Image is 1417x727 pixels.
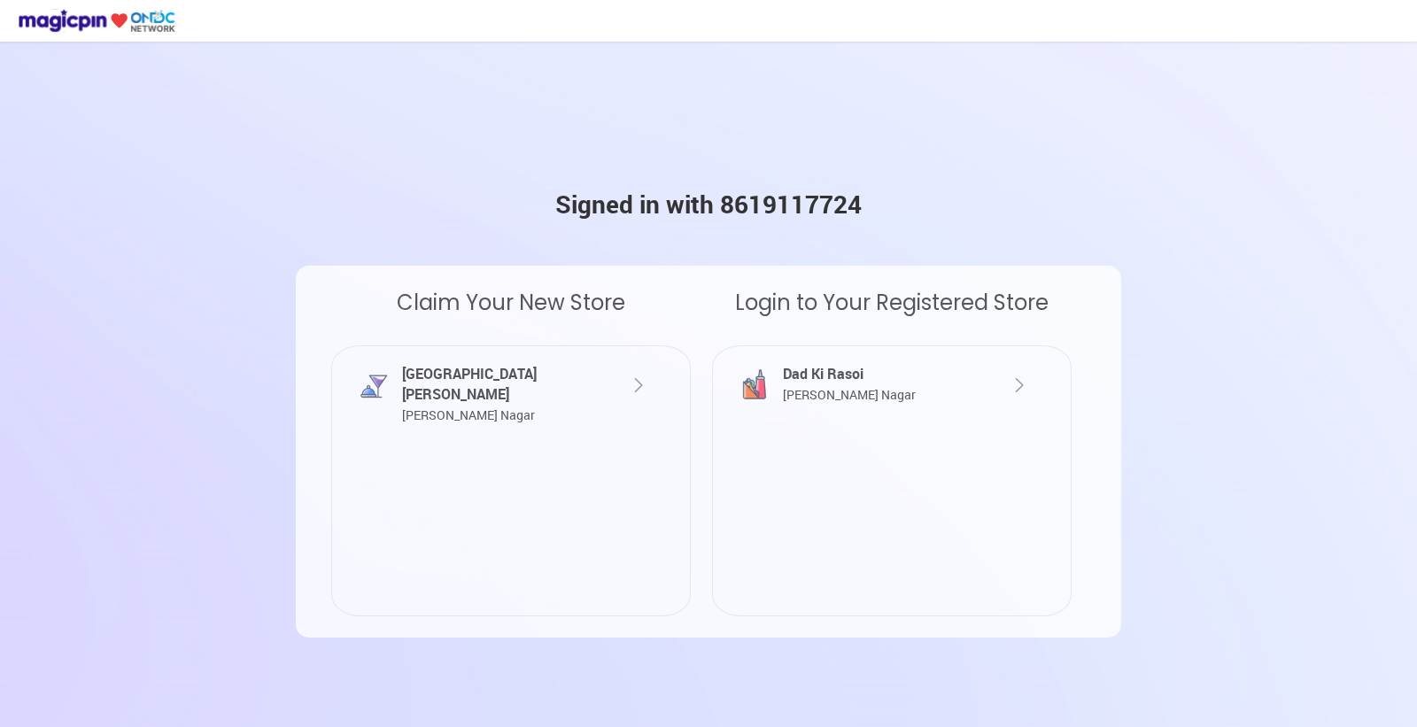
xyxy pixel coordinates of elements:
[737,367,772,402] img: vYJluzUMrFqx0wmDmKCtye7-17zE60Ju7p7cU_2iknYSGtYBqg8AU-nptanyF5TN14Yw1RfN4Bfw-54iuIqrHU8XrX0
[402,406,535,423] span: [PERSON_NAME] Nagar
[712,287,1072,319] div: Login to Your Registered Store
[628,375,649,396] img: XlYOYvQ0gw0A81AM9AMNAPNQDPQDDQDzUAz0AxsaeAhO5CPe0h6BFsAAAAASUVORK5CYII=
[1009,375,1030,396] img: XlYOYvQ0gw0A81AM9AMNAPNQDPQDDQDzUAz0AxsaeAhO5CPe0h6BFsAAAAASUVORK5CYII=
[331,287,691,319] div: Claim Your New Store
[555,186,862,221] div: Signed in with 8619117724
[778,364,974,405] div: Dad Ki Rasoi
[18,9,175,33] img: ondc-logo-new-small.8a59708e.svg
[783,386,916,403] span: [PERSON_NAME] Nagar
[398,364,593,425] div: [GEOGRAPHIC_DATA][PERSON_NAME]
[356,367,391,402] img: mcQJiWzBipp4HtPe2PU5J7ylbwMaEWuNRwZ99vJDdxy_R89qvwzrdZ3CjzVSf4LjpatDmWpkIeJiMKY1ZwadT0vDzfQV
